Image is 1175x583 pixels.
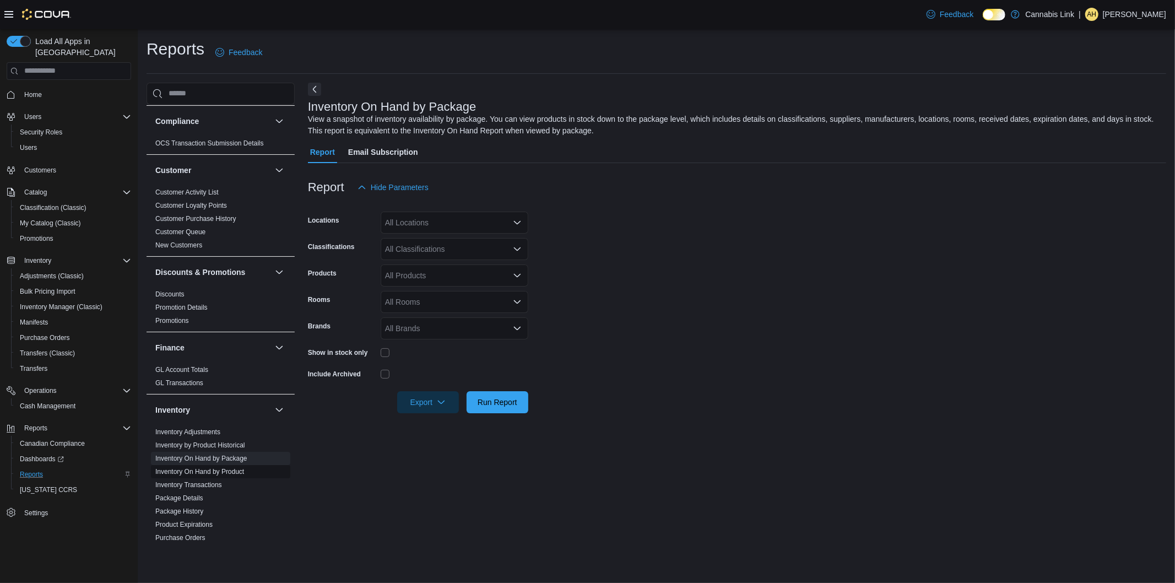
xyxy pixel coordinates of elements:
[11,299,136,315] button: Inventory Manager (Classic)
[24,188,47,197] span: Catalog
[11,330,136,346] button: Purchase Orders
[308,269,337,278] label: Products
[31,36,131,58] span: Load All Apps in [GEOGRAPHIC_DATA]
[15,347,131,360] span: Transfers (Classic)
[15,483,131,496] span: Washington CCRS
[15,217,85,230] a: My Catalog (Classic)
[308,370,361,379] label: Include Archived
[20,303,102,311] span: Inventory Manager (Classic)
[24,90,42,99] span: Home
[155,188,219,196] a: Customer Activity List
[478,397,517,408] span: Run Report
[20,163,131,177] span: Customers
[1103,8,1166,21] p: [PERSON_NAME]
[155,139,264,148] span: OCS Transaction Submission Details
[155,188,219,197] span: Customer Activity List
[11,231,136,246] button: Promotions
[155,304,208,311] a: Promotion Details
[1025,8,1074,21] p: Cannabis Link
[7,82,131,549] nav: Complex example
[147,38,204,60] h1: Reports
[15,437,89,450] a: Canadian Compliance
[155,404,190,415] h3: Inventory
[155,533,205,542] span: Purchase Orders
[20,128,62,137] span: Security Roles
[155,441,245,449] a: Inventory by Product Historical
[24,112,41,121] span: Users
[20,333,70,342] span: Purchase Orders
[15,468,47,481] a: Reports
[155,342,185,353] h3: Finance
[11,315,136,330] button: Manifests
[155,494,203,502] a: Package Details
[155,441,245,450] span: Inventory by Product Historical
[20,219,81,228] span: My Catalog (Classic)
[11,482,136,498] button: [US_STATE] CCRS
[15,141,41,154] a: Users
[20,88,46,101] a: Home
[513,218,522,227] button: Open list of options
[15,269,131,283] span: Adjustments (Classic)
[155,267,245,278] h3: Discounts & Promotions
[273,341,286,354] button: Finance
[155,201,227,210] span: Customer Loyalty Points
[155,241,202,249] a: New Customers
[155,468,244,476] a: Inventory On Hand by Product
[15,126,67,139] a: Security Roles
[310,141,335,163] span: Report
[371,182,429,193] span: Hide Parameters
[155,214,236,223] span: Customer Purchase History
[11,361,136,376] button: Transfers
[155,165,191,176] h3: Customer
[20,234,53,243] span: Promotions
[308,348,368,357] label: Show in stock only
[15,331,74,344] a: Purchase Orders
[155,455,247,462] a: Inventory On Hand by Package
[11,436,136,451] button: Canadian Compliance
[15,126,131,139] span: Security Roles
[20,349,75,358] span: Transfers (Classic)
[308,181,344,194] h3: Report
[155,481,222,489] a: Inventory Transactions
[397,391,459,413] button: Export
[467,391,528,413] button: Run Report
[20,439,85,448] span: Canadian Compliance
[155,267,270,278] button: Discounts & Promotions
[147,425,295,575] div: Inventory
[20,506,52,520] a: Settings
[273,164,286,177] button: Customer
[11,451,136,467] a: Dashboards
[155,228,205,236] span: Customer Queue
[24,256,51,265] span: Inventory
[155,454,247,463] span: Inventory On Hand by Package
[273,403,286,417] button: Inventory
[155,379,203,387] a: GL Transactions
[20,143,37,152] span: Users
[155,365,208,374] span: GL Account Totals
[155,428,220,436] a: Inventory Adjustments
[940,9,973,20] span: Feedback
[11,200,136,215] button: Classification (Classic)
[24,424,47,433] span: Reports
[20,422,52,435] button: Reports
[155,481,222,489] span: Inventory Transactions
[308,114,1161,137] div: View a snapshot of inventory availability by package. You can view products in stock down to the ...
[15,331,131,344] span: Purchase Orders
[155,317,189,325] a: Promotions
[155,139,264,147] a: OCS Transaction Submission Details
[15,437,131,450] span: Canadian Compliance
[155,507,203,516] span: Package History
[15,452,68,466] a: Dashboards
[2,383,136,398] button: Operations
[308,100,477,114] h3: Inventory On Hand by Package
[20,287,75,296] span: Bulk Pricing Import
[20,485,77,494] span: [US_STATE] CCRS
[155,366,208,374] a: GL Account Totals
[15,232,58,245] a: Promotions
[2,504,136,520] button: Settings
[155,521,213,528] a: Product Expirations
[2,253,136,268] button: Inventory
[20,88,131,101] span: Home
